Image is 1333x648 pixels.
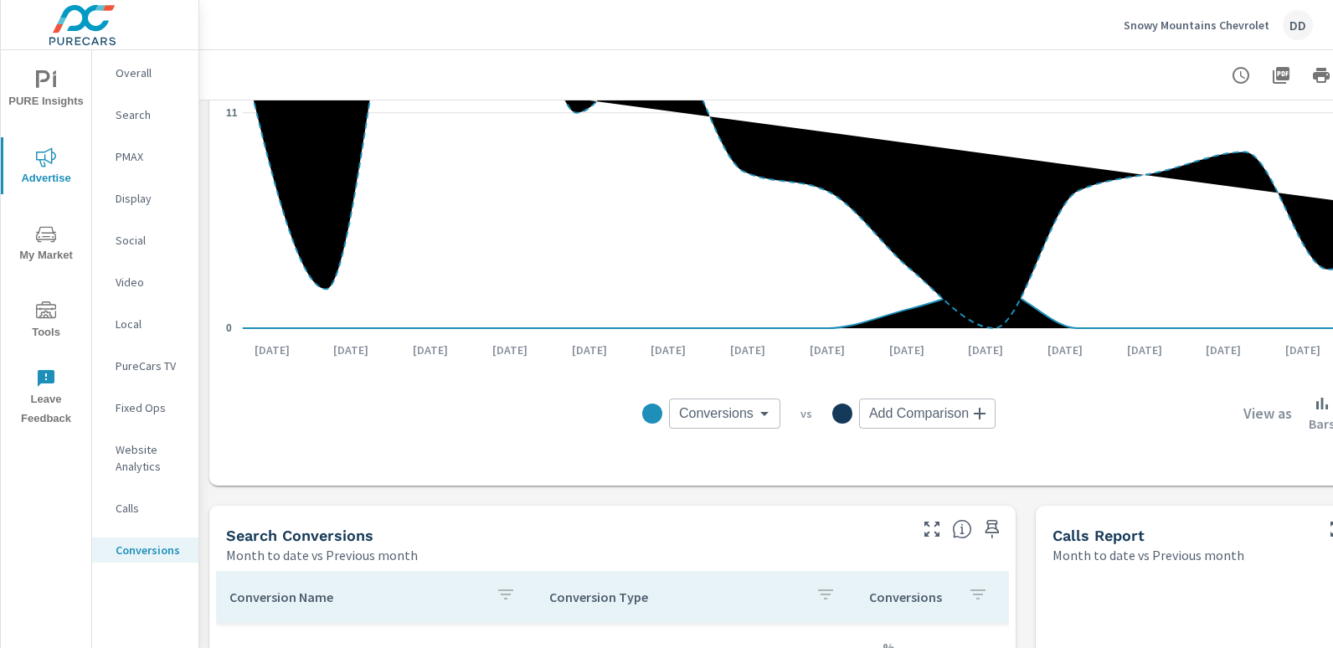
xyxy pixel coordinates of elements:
[92,537,198,563] div: Conversions
[869,405,969,422] span: Add Comparison
[226,545,418,565] p: Month to date vs Previous month
[116,357,185,374] p: PureCars TV
[869,589,955,605] p: Conversions
[6,70,86,111] span: PURE Insights
[116,106,185,123] p: Search
[226,527,373,544] h5: Search Conversions
[6,147,86,188] span: Advertise
[6,368,86,429] span: Leave Feedback
[1,50,91,435] div: nav menu
[549,589,802,605] p: Conversion Type
[243,342,301,358] p: [DATE]
[92,228,198,253] div: Social
[979,516,1006,543] span: Save this to your personalized report
[92,60,198,85] div: Overall
[798,342,857,358] p: [DATE]
[116,316,185,332] p: Local
[639,342,697,358] p: [DATE]
[6,301,86,342] span: Tools
[92,186,198,211] div: Display
[92,353,198,378] div: PureCars TV
[226,322,232,334] text: 0
[1194,342,1253,358] p: [DATE]
[859,399,996,429] div: Add Comparison
[116,148,185,165] p: PMAX
[116,500,185,517] p: Calls
[229,589,482,605] p: Conversion Name
[322,342,380,358] p: [DATE]
[92,144,198,169] div: PMAX
[92,270,198,295] div: Video
[92,311,198,337] div: Local
[780,406,832,421] p: vs
[878,342,936,358] p: [DATE]
[116,274,185,291] p: Video
[92,395,198,420] div: Fixed Ops
[560,342,619,358] p: [DATE]
[92,496,198,521] div: Calls
[6,224,86,265] span: My Market
[956,342,1015,358] p: [DATE]
[401,342,460,358] p: [DATE]
[92,437,198,479] div: Website Analytics
[1274,342,1332,358] p: [DATE]
[116,441,185,475] p: Website Analytics
[1036,342,1094,358] p: [DATE]
[226,107,238,119] text: 11
[1283,10,1313,40] div: DD
[481,342,539,358] p: [DATE]
[679,405,754,422] span: Conversions
[669,399,780,429] div: Conversions
[1053,545,1244,565] p: Month to date vs Previous month
[92,102,198,127] div: Search
[116,64,185,81] p: Overall
[1124,18,1269,33] p: Snowy Mountains Chevrolet
[116,542,185,558] p: Conversions
[1115,342,1174,358] p: [DATE]
[116,190,185,207] p: Display
[1264,59,1298,92] button: "Export Report to PDF"
[1243,405,1292,422] h6: View as
[116,232,185,249] p: Social
[116,399,185,416] p: Fixed Ops
[1053,527,1145,544] h5: Calls Report
[952,519,972,539] span: Search Conversions include Actions, Leads and Unmapped Conversions
[919,516,945,543] button: Make Fullscreen
[718,342,777,358] p: [DATE]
